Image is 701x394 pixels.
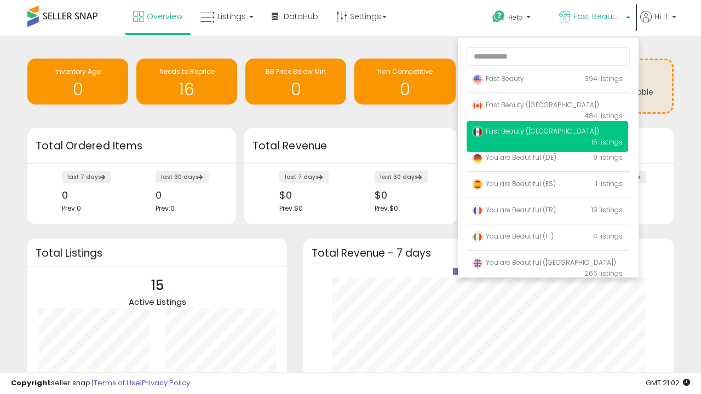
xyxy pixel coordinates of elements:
span: Fast Beauty ([GEOGRAPHIC_DATA]) [472,126,599,136]
img: uk.png [472,258,483,269]
span: Prev: 0 [62,204,81,213]
span: You are Beautiful (ES) [472,179,556,188]
span: Prev: $0 [279,204,303,213]
span: DataHub [284,11,318,22]
span: Non Competitive [377,67,433,76]
h1: 16 [142,80,232,99]
span: Help [508,13,523,22]
span: Fast Beauty [472,74,524,83]
img: usa.png [472,74,483,85]
a: Help [484,2,549,36]
label: last 30 days [156,171,209,183]
span: Hi IT [654,11,669,22]
h3: Total Listings [36,249,279,257]
div: 0 [156,189,217,201]
p: 15 [129,275,186,296]
h1: 0 [33,80,123,99]
img: italy.png [472,231,483,242]
label: last 30 days [375,171,428,183]
span: You are Beautiful (IT) [472,231,554,241]
img: france.png [472,205,483,216]
a: Inventory Age 0 [27,59,128,105]
span: Prev: $0 [375,204,398,213]
span: Fast Beauty ([GEOGRAPHIC_DATA]) [573,11,623,22]
a: Terms of Use [94,378,140,388]
img: spain.png [472,179,483,190]
h1: 0 [360,80,450,99]
a: Needs to Reprice 16 [136,59,237,105]
span: Needs to Reprice [159,67,215,76]
h3: Total Revenue - 7 days [312,249,665,257]
a: Privacy Policy [142,378,190,388]
img: germany.png [472,153,483,164]
div: 0 [62,189,123,201]
span: 4 listings [593,231,623,241]
span: Fast Beauty ([GEOGRAPHIC_DATA]) [472,100,599,109]
span: 15 listings [591,137,623,147]
span: Overview [147,11,182,22]
img: canada.png [472,100,483,111]
span: Active Listings [129,296,186,308]
span: 484 listings [584,111,623,120]
i: Get Help [492,10,505,24]
strong: Copyright [11,378,51,388]
span: You are Beautiful (DE) [472,153,556,162]
span: 9 listings [593,153,623,162]
span: 394 listings [585,74,623,83]
span: You are Beautiful (FR) [472,205,556,215]
a: BB Price Below Min 0 [245,59,346,105]
div: seller snap | | [11,378,190,389]
h3: Total Ordered Items [36,138,228,154]
label: last 7 days [62,171,111,183]
a: Non Competitive 0 [354,59,455,105]
span: Listings [217,11,246,22]
label: last 7 days [279,171,329,183]
span: 1 listings [596,179,623,188]
span: BB Price Below Min [266,67,326,76]
span: Inventory Age [55,67,101,76]
div: $0 [279,189,342,201]
span: 266 listings [584,269,623,278]
span: 2025-09-13 21:02 GMT [646,378,690,388]
h1: 0 [251,80,341,99]
span: 19 listings [591,205,623,215]
span: Prev: 0 [156,204,175,213]
img: mexico.png [472,126,483,137]
h3: Total Revenue [252,138,449,154]
span: You are Beautiful ([GEOGRAPHIC_DATA]) [472,258,616,267]
div: $0 [375,189,438,201]
a: Hi IT [640,11,676,36]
